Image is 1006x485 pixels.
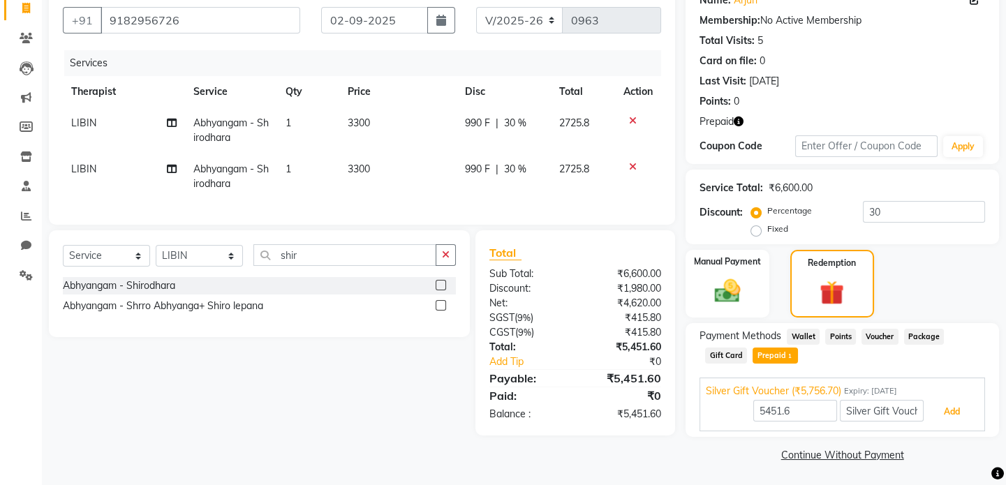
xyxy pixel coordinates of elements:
span: | [496,162,498,177]
input: Search by Name/Mobile/Email/Code [101,7,300,33]
div: Membership: [700,13,760,28]
span: 9% [517,312,531,323]
span: Package [904,329,945,345]
a: Add Tip [479,355,591,369]
span: Voucher [861,329,898,345]
div: [DATE] [749,74,779,89]
span: 2725.8 [559,163,589,175]
div: ₹415.80 [575,311,672,325]
label: Fixed [767,223,788,235]
span: 30 % [504,116,526,130]
a: Continue Without Payment [688,448,996,463]
div: 5 [757,33,763,48]
div: ( ) [479,325,575,340]
input: Enter Offer / Coupon Code [795,135,938,157]
span: Payment Methods [700,329,781,343]
div: Balance : [479,407,575,421]
div: Abhyangam - Shrro Abhyanga+ Shiro lepana [63,299,263,313]
div: Abhyangam - Shirodhara [63,278,175,293]
span: Gift Card [705,348,747,364]
div: No Active Membership [700,13,985,28]
div: ₹415.80 [575,325,672,340]
div: Net: [479,296,575,311]
span: 1 [286,163,291,175]
div: Card on file: [700,54,757,68]
span: 990 F [465,162,490,177]
span: 1 [286,117,291,129]
span: Points [825,329,856,345]
input: Search or Scan [253,244,436,266]
th: Qty [277,76,339,107]
span: Abhyangam - Shirodhara [193,117,269,144]
div: ( ) [479,311,575,325]
button: Apply [943,136,983,157]
span: LIBIN [71,117,96,129]
span: 990 F [465,116,490,130]
div: ₹0 [575,387,672,404]
th: Disc [457,76,551,107]
th: Total [551,76,616,107]
span: 30 % [504,162,526,177]
span: 9% [518,327,531,338]
span: Total [489,246,522,260]
div: Coupon Code [700,139,794,154]
th: Therapist [63,76,185,107]
div: ₹5,451.60 [575,340,672,355]
span: LIBIN [71,163,96,175]
div: Last Visit: [700,74,746,89]
div: Points: [700,94,731,109]
span: 1 [786,352,794,361]
span: Prepaid [700,114,734,129]
div: ₹5,451.60 [575,407,672,421]
label: Redemption [808,257,856,269]
img: _gift.svg [812,278,852,308]
div: Service Total: [700,181,763,195]
div: ₹4,620.00 [575,296,672,311]
label: Percentage [767,204,812,217]
div: Discount: [479,281,575,296]
div: Paid: [479,387,575,404]
span: SGST [489,311,515,324]
span: CGST [489,326,515,338]
span: Abhyangam - Shirodhara [193,163,269,190]
div: 0 [760,54,765,68]
div: ₹6,600.00 [575,267,672,281]
span: Prepaid [753,348,798,364]
th: Action [615,76,661,107]
span: Wallet [787,329,820,345]
span: 2725.8 [559,117,589,129]
label: Manual Payment [694,255,761,268]
div: ₹5,451.60 [575,370,672,387]
img: _cash.svg [707,276,748,306]
div: ₹1,980.00 [575,281,672,296]
div: Sub Total: [479,267,575,281]
span: 3300 [348,163,370,175]
div: Payable: [479,370,575,387]
span: 3300 [348,117,370,129]
div: Total: [479,340,575,355]
span: Silver Gift Voucher (₹5,756.70) [706,384,841,398]
button: +91 [63,7,102,33]
div: ₹0 [591,355,672,369]
div: Services [64,50,672,76]
th: Price [339,76,457,107]
div: 0 [734,94,739,109]
span: | [496,116,498,130]
input: Amount [753,400,837,421]
div: Discount: [700,205,743,220]
button: Add [926,400,977,424]
span: Expiry: [DATE] [844,385,897,397]
th: Service [185,76,278,107]
div: Total Visits: [700,33,755,48]
input: note [840,400,924,421]
div: ₹6,600.00 [769,181,813,195]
